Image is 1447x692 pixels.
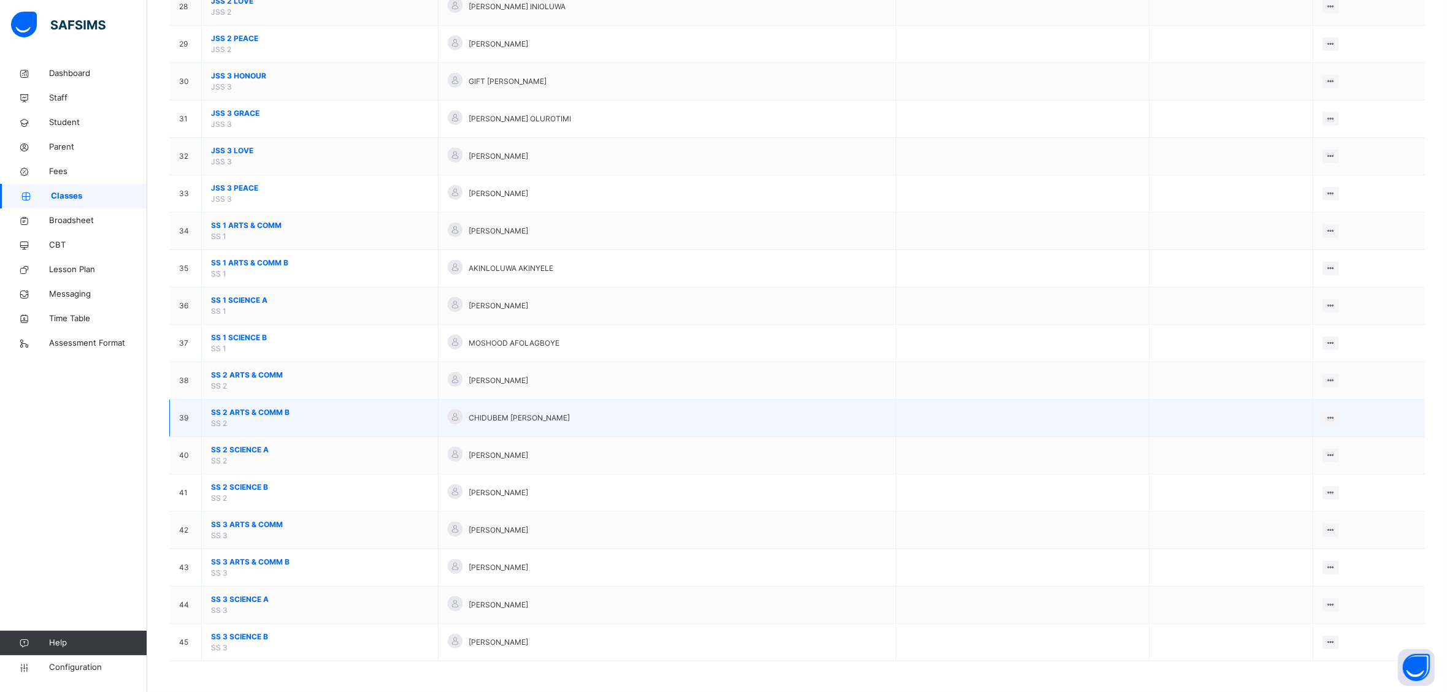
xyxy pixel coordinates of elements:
[170,287,202,325] td: 36
[170,325,202,362] td: 37
[49,116,147,129] span: Student
[211,194,232,203] span: JSS 3
[49,67,147,80] span: Dashboard
[211,108,429,119] span: JSS 3 GRACE
[170,101,202,138] td: 31
[211,232,226,241] span: SS 1
[469,263,553,274] span: AKINLOLUWA AKINYELE
[469,151,528,162] span: [PERSON_NAME]
[211,493,227,503] span: SS 2
[170,400,202,437] td: 39
[469,450,528,461] span: [PERSON_NAME]
[469,1,566,12] span: [PERSON_NAME] INIOLUWA
[170,362,202,400] td: 38
[170,213,202,250] td: 34
[49,264,147,276] span: Lesson Plan
[211,145,429,156] span: JSS 3 LOVE
[211,120,232,129] span: JSS 3
[170,474,202,512] td: 41
[49,661,147,674] span: Configuration
[469,226,528,237] span: [PERSON_NAME]
[211,531,228,540] span: SS 3
[469,599,528,610] span: [PERSON_NAME]
[170,63,202,101] td: 30
[469,338,559,349] span: MOSHOOD AFOLAGBOYE
[211,631,429,642] span: SS 3 SCIENCE B
[170,437,202,474] td: 40
[211,419,227,428] span: SS 2
[469,113,571,124] span: [PERSON_NAME] OLUROTIMI
[211,456,227,465] span: SS 2
[211,7,231,17] span: JSS 2
[211,332,429,343] span: SS 1 SCIENCE B
[211,381,227,390] span: SS 2
[469,300,528,311] span: [PERSON_NAME]
[211,370,429,381] span: SS 2 ARTS & COMM
[211,594,429,605] span: SS 3 SCIENCE A
[211,45,231,54] span: JSS 2
[170,512,202,549] td: 42
[211,183,429,194] span: JSS 3 PEACE
[49,141,147,153] span: Parent
[469,188,528,199] span: [PERSON_NAME]
[11,12,106,37] img: safsims
[211,568,228,577] span: SS 3
[211,33,429,44] span: JSS 2 PEACE
[469,39,528,50] span: [PERSON_NAME]
[211,70,429,82] span: JSS 3 HONOUR
[211,220,429,231] span: SS 1 ARTS & COMM
[211,557,429,568] span: SS 3 ARTS & COMM B
[469,487,528,498] span: [PERSON_NAME]
[211,157,232,166] span: JSS 3
[211,306,226,316] span: SS 1
[49,239,147,251] span: CBT
[211,482,429,493] span: SS 2 SCIENCE B
[170,175,202,213] td: 33
[170,624,202,661] td: 45
[1398,649,1435,686] button: Open asap
[469,562,528,573] span: [PERSON_NAME]
[49,92,147,104] span: Staff
[211,344,226,353] span: SS 1
[211,257,429,268] span: SS 1 ARTS & COMM B
[211,82,232,91] span: JSS 3
[51,190,147,202] span: Classes
[49,288,147,300] span: Messaging
[469,525,528,536] span: [PERSON_NAME]
[170,549,202,587] td: 43
[49,637,147,649] span: Help
[170,26,202,63] td: 29
[211,444,429,455] span: SS 2 SCIENCE A
[170,138,202,175] td: 32
[170,587,202,624] td: 44
[211,643,228,652] span: SS 3
[211,269,226,278] span: SS 1
[211,519,429,530] span: SS 3 ARTS & COMM
[211,407,429,418] span: SS 2 ARTS & COMM B
[49,215,147,227] span: Broadsheet
[49,337,147,349] span: Assessment Format
[469,375,528,386] span: [PERSON_NAME]
[211,295,429,306] span: SS 1 SCIENCE A
[49,165,147,178] span: Fees
[469,637,528,648] span: [PERSON_NAME]
[469,76,547,87] span: GIFT [PERSON_NAME]
[170,250,202,287] td: 35
[211,606,228,615] span: SS 3
[49,313,147,325] span: Time Table
[469,413,570,424] span: CHIDUBEM [PERSON_NAME]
